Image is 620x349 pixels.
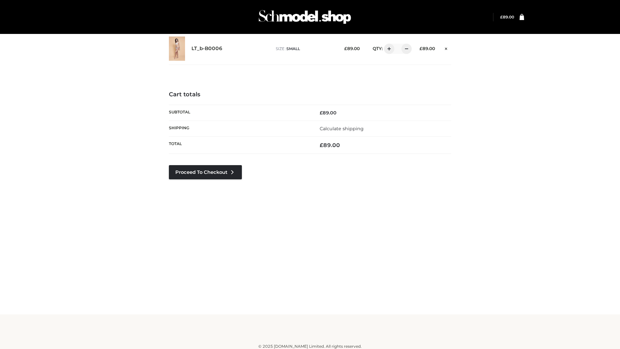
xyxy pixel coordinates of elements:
bdi: 89.00 [500,15,514,19]
th: Total [169,137,310,154]
a: Calculate shipping [320,126,364,132]
a: £89.00 [500,15,514,19]
span: £ [419,46,422,51]
th: Subtotal [169,105,310,121]
bdi: 89.00 [419,46,435,51]
span: £ [320,110,323,116]
bdi: 89.00 [320,142,340,148]
img: Schmodel Admin 964 [256,4,353,30]
div: QTY: [366,44,409,54]
bdi: 89.00 [344,46,360,51]
th: Shipping [169,121,310,136]
a: LT_b-B0006 [191,46,222,52]
span: £ [320,142,323,148]
a: Proceed to Checkout [169,165,242,179]
a: Remove this item [441,44,451,52]
p: size : [276,46,334,52]
span: SMALL [286,46,300,51]
span: £ [500,15,503,19]
bdi: 89.00 [320,110,336,116]
span: £ [344,46,347,51]
h4: Cart totals [169,91,451,98]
